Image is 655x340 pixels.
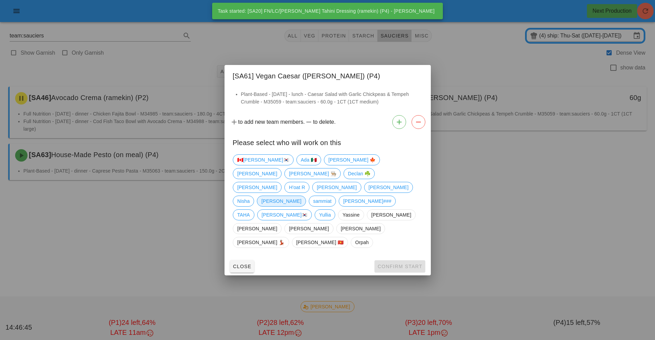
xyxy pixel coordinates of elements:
[225,65,431,85] div: [SA61] Vegan Caesar ([PERSON_NAME]) (P4)
[237,168,277,179] span: [PERSON_NAME]
[237,237,285,248] span: [PERSON_NAME] 💃🏽
[368,182,408,193] span: [PERSON_NAME]
[342,210,359,220] span: Yassine
[371,210,411,220] span: [PERSON_NAME]
[289,223,329,234] span: [PERSON_NAME]
[340,223,380,234] span: [PERSON_NAME]
[319,210,331,220] span: Yullia
[230,260,254,273] button: Close
[328,155,375,165] span: [PERSON_NAME] 🍁
[317,182,357,193] span: [PERSON_NAME]
[241,90,423,106] li: Plant-Based - [DATE] - lunch - Caesar Salad with Garlic Chickpeas & Tempeh Crumble - M35059 - tea...
[296,237,343,248] span: [PERSON_NAME] 🇻🇳
[237,155,289,165] span: 🇨🇦[PERSON_NAME]🇰🇷
[289,168,336,179] span: [PERSON_NAME] 👨🏼‍🍳
[237,210,250,220] span: TAHA
[313,196,331,206] span: sammiat
[301,155,316,165] span: Ada 🇲🇽
[237,223,277,234] span: [PERSON_NAME]
[261,196,301,206] span: [PERSON_NAME]
[237,196,250,206] span: Nisha
[289,182,305,193] span: H'oat R
[233,264,252,269] span: Close
[343,196,391,206] span: [PERSON_NAME]###
[237,182,277,193] span: [PERSON_NAME]
[348,168,370,179] span: Declan ☘️
[225,132,431,152] div: Please select who will work on this
[355,237,369,248] span: Orpah
[261,210,307,220] span: [PERSON_NAME]🇰🇷
[225,112,431,132] div: to add new team members. to delete.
